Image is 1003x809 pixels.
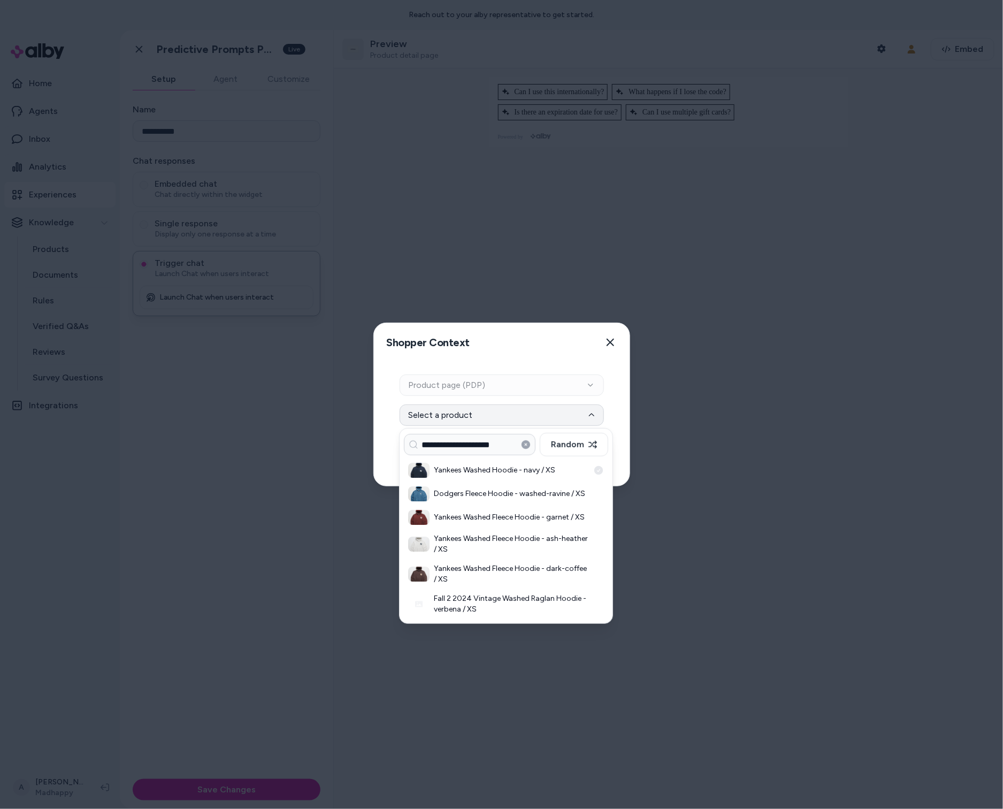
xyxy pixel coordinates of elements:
[434,465,589,476] h3: Yankees Washed Hoodie - navy / XS
[408,567,430,582] img: Yankees Washed Fleece Hoodie - dark-coffee / XS
[434,563,589,585] h3: Yankees Washed Fleece Hoodie - dark-coffee / XS
[408,486,430,501] img: Dodgers Fleece Hoodie - washed-ravine / XS
[408,537,430,552] img: Yankees Washed Fleece Hoodie - ash-heather / XS
[434,593,589,615] h3: Fall 2 2024 Vintage Washed Raglan Hoodie - verbena / XS
[434,512,589,523] h3: Yankees Washed Fleece Hoodie - garnet / XS
[540,433,608,456] button: Random
[408,510,430,525] img: Yankees Washed Fleece Hoodie - garnet / XS
[408,463,430,478] img: Yankees Washed Hoodie - navy / XS
[382,332,470,354] h2: Shopper Context
[434,533,589,555] h3: Yankees Washed Fleece Hoodie - ash-heather / XS
[434,489,589,499] h3: Dodgers Fleece Hoodie - washed-ravine / XS
[400,404,604,426] button: Select a product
